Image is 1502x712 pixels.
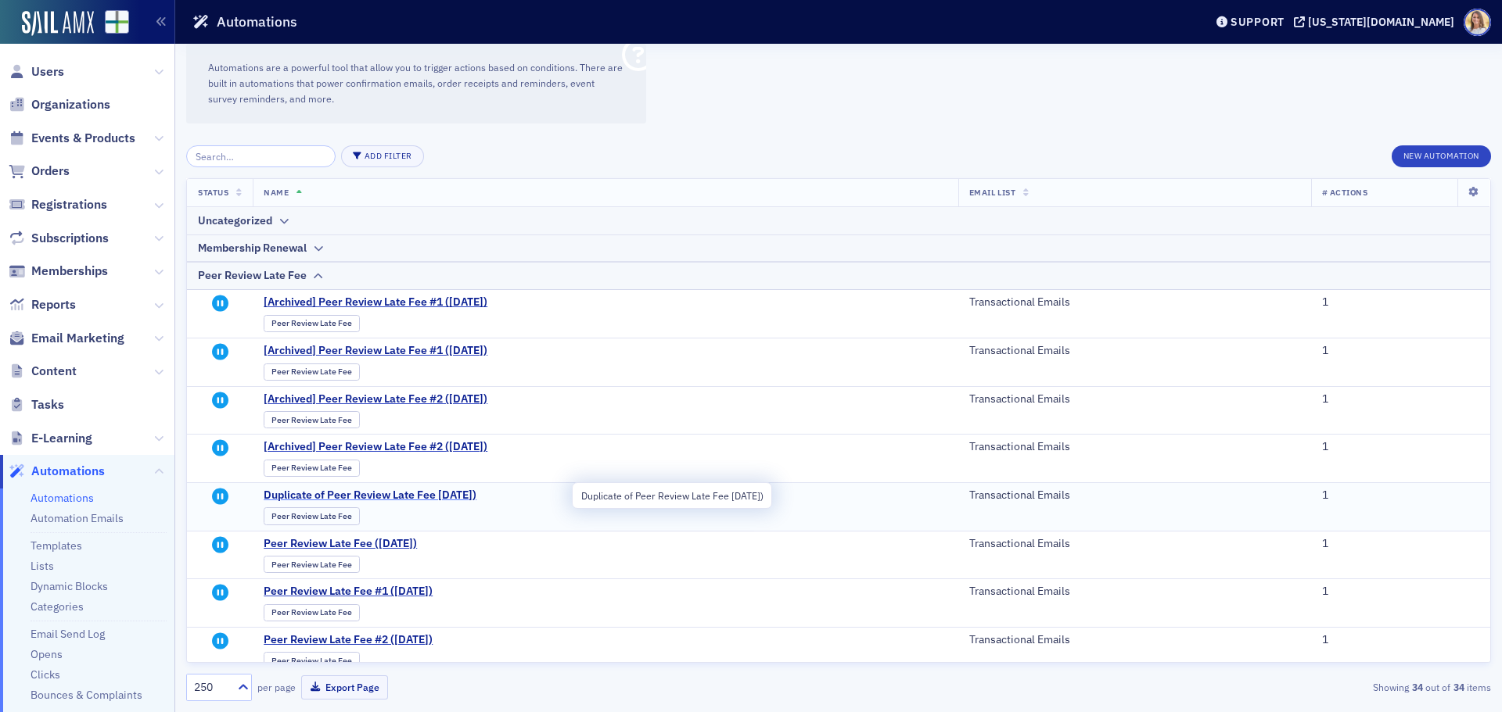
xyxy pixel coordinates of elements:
a: [Archived] Peer Review Late Fee #1 ([DATE]) [264,295,570,309]
div: Peer Review Late Fee [264,604,360,621]
div: 250 [194,679,228,696]
a: E-Learning [9,430,92,447]
a: Events & Products [9,130,135,147]
a: Clicks [31,667,60,682]
div: 1 [1322,392,1479,406]
span: Name [264,187,289,198]
a: Peer Review Late Fee ([DATE]) [264,537,570,551]
div: Peer Review Late Fee [264,315,360,332]
img: SailAMX [22,11,94,36]
a: [Archived] Peer Review Late Fee #2 ([DATE]) [264,440,570,454]
a: Duplicate of Peer Review Late Fee [DATE]) [264,488,570,503]
p: Automations are a powerful tool that allow you to trigger actions based on conditions. There are ... [208,60,624,107]
span: Automations [31,463,105,480]
button: [US_STATE][DOMAIN_NAME] [1294,16,1460,27]
a: [Archived] Peer Review Late Fee #2 ([DATE]) [264,392,570,406]
div: 1 [1322,585,1479,599]
span: Reports [31,296,76,313]
a: View Homepage [94,10,129,37]
a: Orders [9,163,70,180]
a: Organizations [9,96,110,113]
a: Lists [31,559,54,573]
a: [Archived] Peer Review Late Fee #1 ([DATE]) [264,344,570,358]
i: Paused [212,537,228,553]
i: Paused [212,440,228,456]
span: Status [198,187,228,198]
span: Email List [969,187,1015,198]
span: Email Marketing [31,330,124,347]
a: Registrations [9,196,107,213]
span: Transactional Emails [969,440,1112,454]
i: Paused [212,633,228,649]
a: Automations [9,463,105,480]
a: Opens [31,647,63,661]
span: E-Learning [31,430,92,447]
span: Orders [31,163,70,180]
a: Content [9,363,77,380]
span: Peer Review Late Fee #2 ([DATE]) [264,633,570,647]
span: Registrations [31,196,107,213]
strong: 34 [1409,680,1425,694]
div: Peer Review Late Fee [264,460,360,477]
input: Search… [186,145,336,167]
span: Transactional Emails [969,392,1112,406]
div: [US_STATE][DOMAIN_NAME] [1308,15,1454,29]
a: Dynamic Blocks [31,579,108,593]
span: Content [31,363,77,380]
div: Showing out of items [1067,680,1491,694]
div: 1 [1322,295,1479,309]
span: Users [31,63,64,81]
div: 1 [1322,344,1479,358]
a: New Automation [1392,148,1491,162]
a: Automations [31,491,94,505]
i: Paused [212,295,228,312]
span: Transactional Emails [969,344,1112,358]
a: Reports [9,296,76,313]
a: Email Marketing [9,330,124,347]
a: Tasks [9,396,64,413]
a: Categories [31,599,84,614]
a: Templates [31,538,82,553]
a: Bounces & Complaints [31,688,142,702]
div: Membership Renewal [198,240,307,256]
span: Transactional Emails [969,633,1112,647]
img: SailAMX [105,10,129,34]
span: Subscriptions [31,230,109,247]
div: Peer Review Late Fee [264,363,360,381]
span: Transactional Emails [969,488,1112,503]
div: Peer Review Late Fee [264,652,360,669]
div: 1 [1322,633,1479,647]
span: # Actions [1322,187,1368,198]
i: Paused [212,344,228,360]
span: Transactional Emails [969,585,1112,599]
span: Profile [1464,9,1491,36]
a: Automation Emails [31,511,124,525]
button: New Automation [1392,145,1491,167]
div: Peer Review Late Fee [198,267,307,284]
div: Peer Review Late Fee [264,556,360,573]
span: Transactional Emails [969,537,1112,551]
div: Peer Review Late Fee [264,507,360,524]
i: Paused [212,488,228,505]
label: per page [257,680,296,694]
a: Peer Review Late Fee #1 ([DATE]) [264,585,570,599]
div: 1 [1322,440,1479,454]
div: Peer Review Late Fee [264,411,360,428]
button: Export Page [301,675,388,699]
a: Memberships [9,263,108,280]
div: Uncategorized [198,213,272,229]
i: Paused [212,585,228,601]
strong: 34 [1450,680,1467,694]
span: Organizations [31,96,110,113]
span: Tasks [31,396,64,413]
h1: Automations [217,13,297,31]
div: Duplicate of Peer Review Late Fee [DATE]) [572,482,772,509]
a: Email Send Log [31,627,105,641]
